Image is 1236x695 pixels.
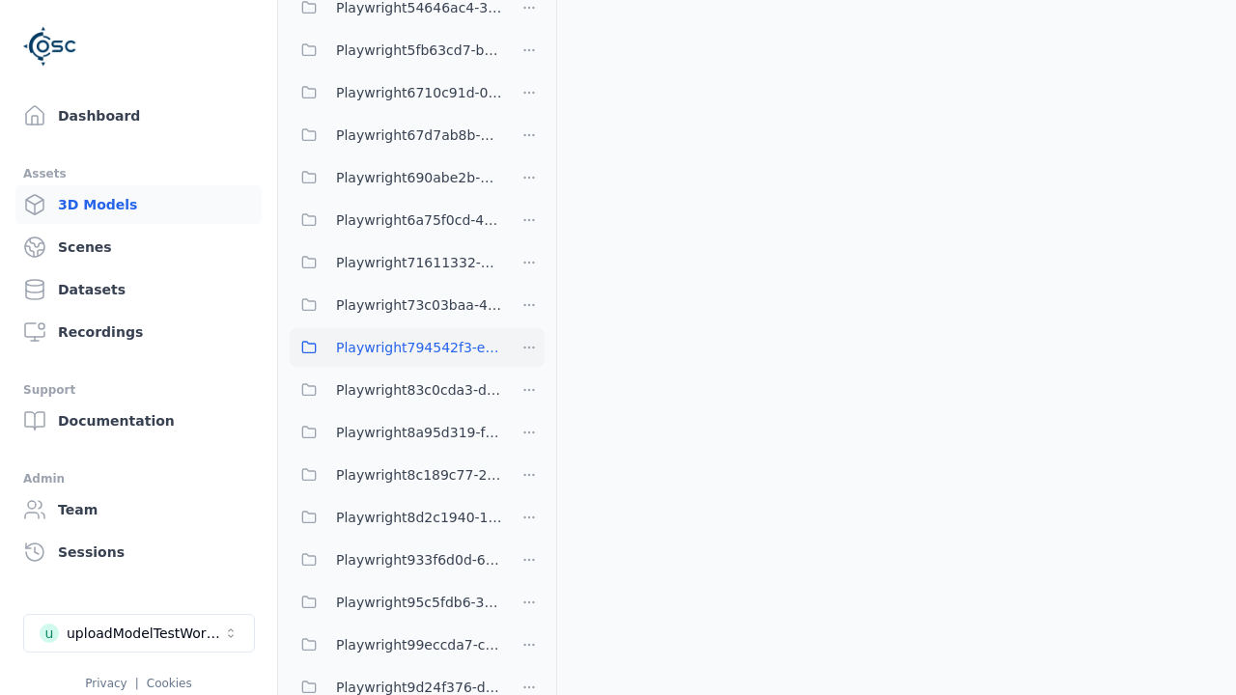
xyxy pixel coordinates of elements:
[336,633,502,656] span: Playwright99eccda7-cb0a-4e38-9e00-3a40ae80a22c
[15,228,262,266] a: Scenes
[23,378,254,402] div: Support
[15,185,262,224] a: 3D Models
[290,201,502,239] button: Playwright6a75f0cd-47ca-4f0d-873f-aeb3b152b520
[147,677,192,690] a: Cookies
[23,467,254,490] div: Admin
[290,371,502,409] button: Playwright83c0cda3-d087-422e-9e15-ef2634b6dd11
[336,421,502,444] span: Playwright8a95d319-fb51-49d6-a655-cce786b7c22b
[336,463,502,486] span: Playwright8c189c77-2124-48a5-8aa8-464442895baa
[290,413,502,452] button: Playwright8a95d319-fb51-49d6-a655-cce786b7c22b
[15,270,262,309] a: Datasets
[290,456,502,494] button: Playwright8c189c77-2124-48a5-8aa8-464442895baa
[23,162,254,185] div: Assets
[290,286,502,324] button: Playwright73c03baa-4f0a-4657-a5d5-6f6082d1f265
[15,402,262,440] a: Documentation
[290,73,502,112] button: Playwright6710c91d-07a5-4a5f-bc31-15aada0747da
[336,39,502,62] span: Playwright5fb63cd7-bd5b-4903-ad13-a268112dd670
[85,677,126,690] a: Privacy
[336,208,502,232] span: Playwright6a75f0cd-47ca-4f0d-873f-aeb3b152b520
[336,506,502,529] span: Playwright8d2c1940-120b-4efb-97d4-759d55019d5b
[336,81,502,104] span: Playwright6710c91d-07a5-4a5f-bc31-15aada0747da
[336,591,502,614] span: Playwright95c5fdb6-3152-4858-b456-48f31a8a1a3d
[336,251,502,274] span: Playwright71611332-6176-480e-b9b7-226065231370
[135,677,139,690] span: |
[40,624,59,643] div: u
[290,243,502,282] button: Playwright71611332-6176-480e-b9b7-226065231370
[290,31,502,69] button: Playwright5fb63cd7-bd5b-4903-ad13-a268112dd670
[290,116,502,154] button: Playwright67d7ab8b-4d57-4e45-99c7-73ebf93d00b6
[15,490,262,529] a: Team
[336,293,502,317] span: Playwright73c03baa-4f0a-4657-a5d5-6f6082d1f265
[290,625,502,664] button: Playwright99eccda7-cb0a-4e38-9e00-3a40ae80a22c
[290,541,502,579] button: Playwright933f6d0d-6e49-40e9-9474-ae274c141dee
[23,19,77,73] img: Logo
[290,328,502,367] button: Playwright794542f3-ee5f-4c76-88d3-117b0eabea3d
[290,158,502,197] button: Playwright690abe2b-6679-4772-a219-359e77d9bfc8
[336,378,502,402] span: Playwright83c0cda3-d087-422e-9e15-ef2634b6dd11
[67,624,223,643] div: uploadModelTestWorkspace
[15,533,262,571] a: Sessions
[15,97,262,135] a: Dashboard
[23,614,255,653] button: Select a workspace
[336,336,502,359] span: Playwright794542f3-ee5f-4c76-88d3-117b0eabea3d
[336,166,502,189] span: Playwright690abe2b-6679-4772-a219-359e77d9bfc8
[336,124,502,147] span: Playwright67d7ab8b-4d57-4e45-99c7-73ebf93d00b6
[290,498,502,537] button: Playwright8d2c1940-120b-4efb-97d4-759d55019d5b
[15,313,262,351] a: Recordings
[290,583,502,622] button: Playwright95c5fdb6-3152-4858-b456-48f31a8a1a3d
[336,548,502,571] span: Playwright933f6d0d-6e49-40e9-9474-ae274c141dee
